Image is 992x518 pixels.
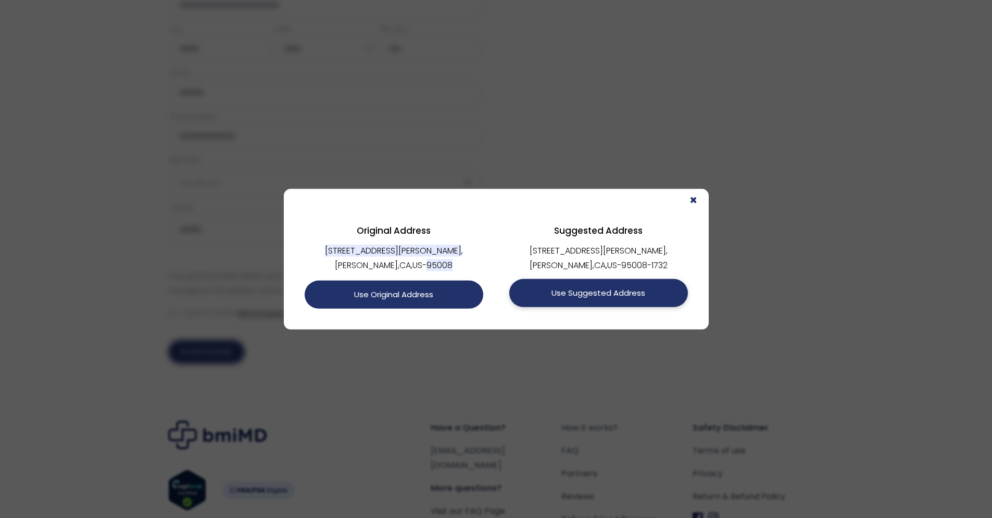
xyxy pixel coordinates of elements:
button: Use Suggested Address [509,279,688,307]
span: 95008 [426,259,453,271]
span: [STREET_ADDRESS][PERSON_NAME] [325,245,461,257]
bold: Original Address [357,224,431,237]
div: , [PERSON_NAME] , CA , US - [305,244,483,273]
span: × [689,194,708,207]
bold: Suggested Address [554,224,643,237]
div: [STREET_ADDRESS][PERSON_NAME] , [PERSON_NAME] , CA , US - 95008-1732 [509,244,688,273]
button: Use Original Address [305,281,483,309]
